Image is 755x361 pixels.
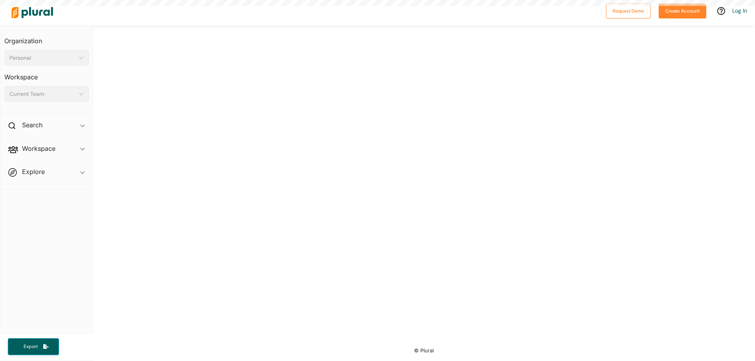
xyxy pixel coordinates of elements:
[4,66,89,83] h3: Workspace
[18,343,43,350] span: Export
[732,7,747,14] a: Log In
[659,4,706,18] button: Create Account
[606,6,651,15] a: Request Demo
[659,6,706,15] a: Create Account
[9,90,76,98] div: Current Team
[22,121,42,129] h2: Search
[414,348,434,354] small: © Plural
[606,4,651,18] button: Request Demo
[9,54,76,62] div: Personal
[4,29,89,47] h3: Organization
[8,338,59,355] button: Export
